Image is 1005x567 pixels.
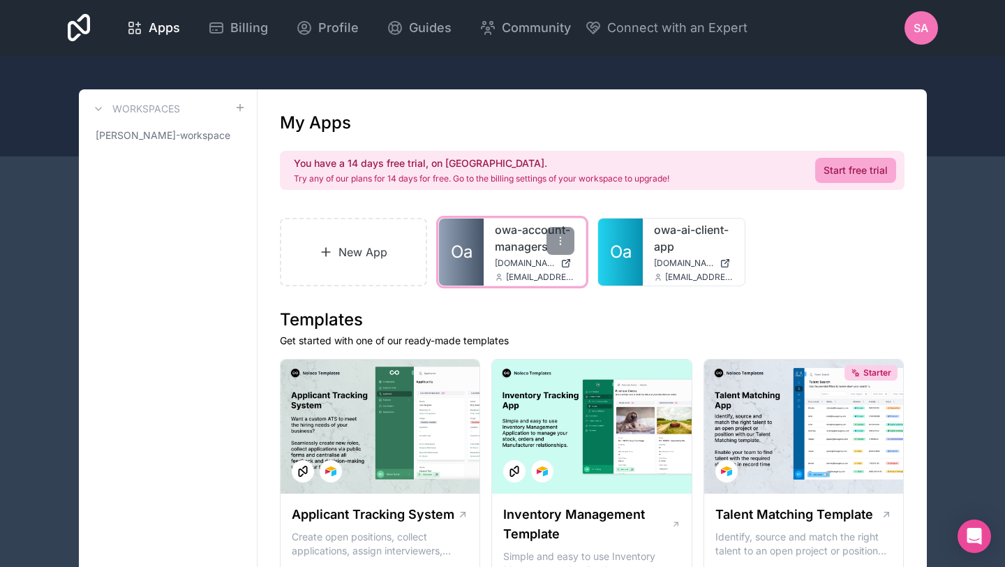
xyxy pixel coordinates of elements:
a: Start free trial [815,158,896,183]
div: Open Intercom Messenger [958,520,991,553]
h1: Applicant Tracking System [292,505,454,524]
a: [PERSON_NAME]-workspace [90,123,246,148]
span: [EMAIL_ADDRESS][DOMAIN_NAME] [665,272,734,283]
h1: My Apps [280,112,351,134]
a: [DOMAIN_NAME] [654,258,734,269]
span: [DOMAIN_NAME] [495,258,555,269]
a: Apps [115,13,191,43]
span: Guides [409,18,452,38]
a: Workspaces [90,101,180,117]
h1: Talent Matching Template [715,505,873,524]
span: [EMAIL_ADDRESS][DOMAIN_NAME] [506,272,574,283]
p: Create open positions, collect applications, assign interviewers, centralise candidate feedback a... [292,530,469,558]
h2: You have a 14 days free trial, on [GEOGRAPHIC_DATA]. [294,156,669,170]
img: Airtable Logo [537,466,548,477]
a: owa-ai-client-app [654,221,734,255]
a: owa-account-managers [495,221,574,255]
p: Try any of our plans for 14 days for free. Go to the billing settings of your workspace to upgrade! [294,173,669,184]
a: [DOMAIN_NAME] [495,258,574,269]
span: Connect with an Expert [607,18,747,38]
p: Identify, source and match the right talent to an open project or position with our Talent Matchi... [715,530,893,558]
span: Oa [451,241,472,263]
span: Apps [149,18,180,38]
span: [PERSON_NAME]-workspace [96,128,230,142]
img: Airtable Logo [325,466,336,477]
span: [DOMAIN_NAME] [654,258,714,269]
a: Community [468,13,582,43]
h1: Inventory Management Template [503,505,671,544]
a: Profile [285,13,370,43]
span: Community [502,18,571,38]
span: Profile [318,18,359,38]
h1: Templates [280,309,904,331]
button: Connect with an Expert [585,18,747,38]
span: SA [914,20,928,36]
img: Airtable Logo [721,466,732,477]
span: Oa [610,241,632,263]
p: Get started with one of our ready-made templates [280,334,904,348]
h3: Workspaces [112,102,180,116]
a: Oa [439,219,484,286]
span: Billing [230,18,268,38]
a: New App [280,218,428,286]
a: Billing [197,13,279,43]
a: Oa [598,219,643,286]
a: Guides [375,13,463,43]
span: Starter [863,367,891,378]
